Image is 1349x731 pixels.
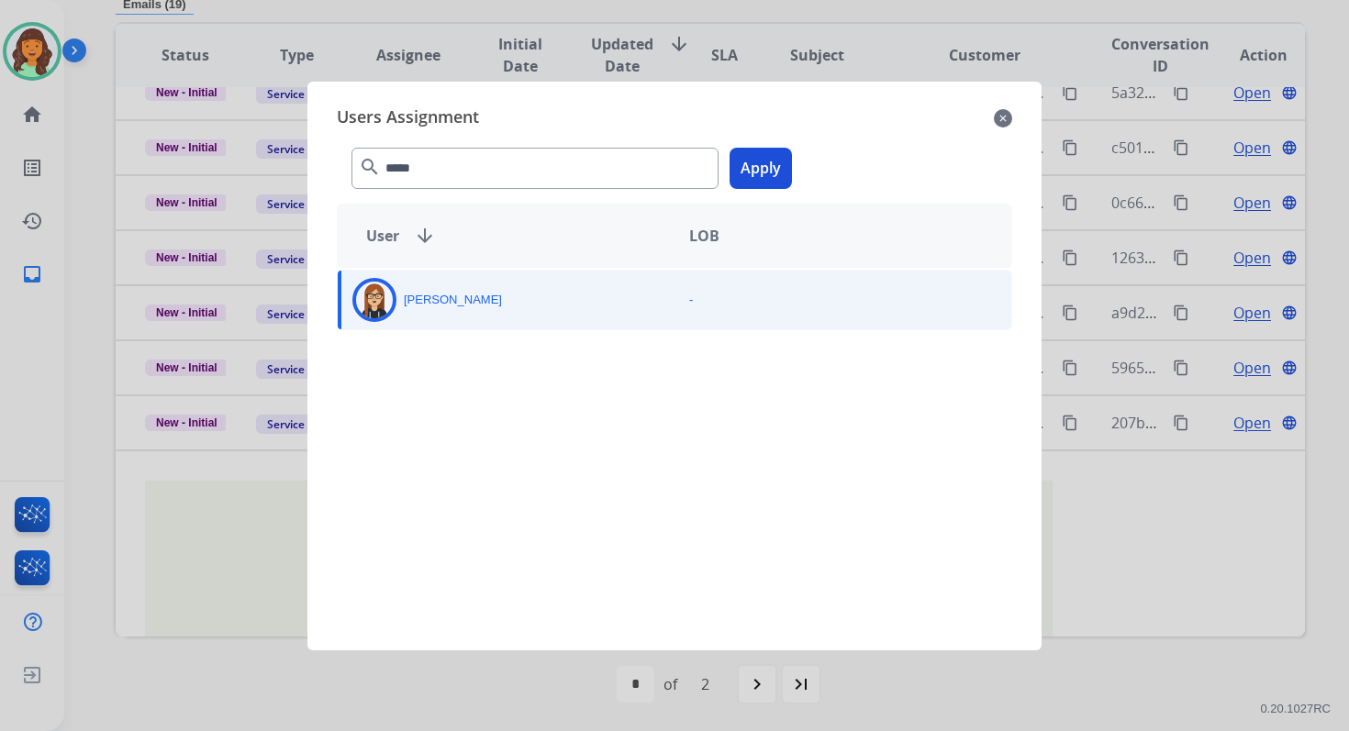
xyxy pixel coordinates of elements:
p: [PERSON_NAME] [404,291,502,309]
span: LOB [689,225,719,247]
button: Apply [730,148,792,189]
mat-icon: search [359,156,381,178]
span: Users Assignment [337,104,479,133]
p: - [689,291,693,309]
div: User [351,225,674,247]
mat-icon: close [994,107,1012,129]
mat-icon: arrow_downward [414,225,436,247]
